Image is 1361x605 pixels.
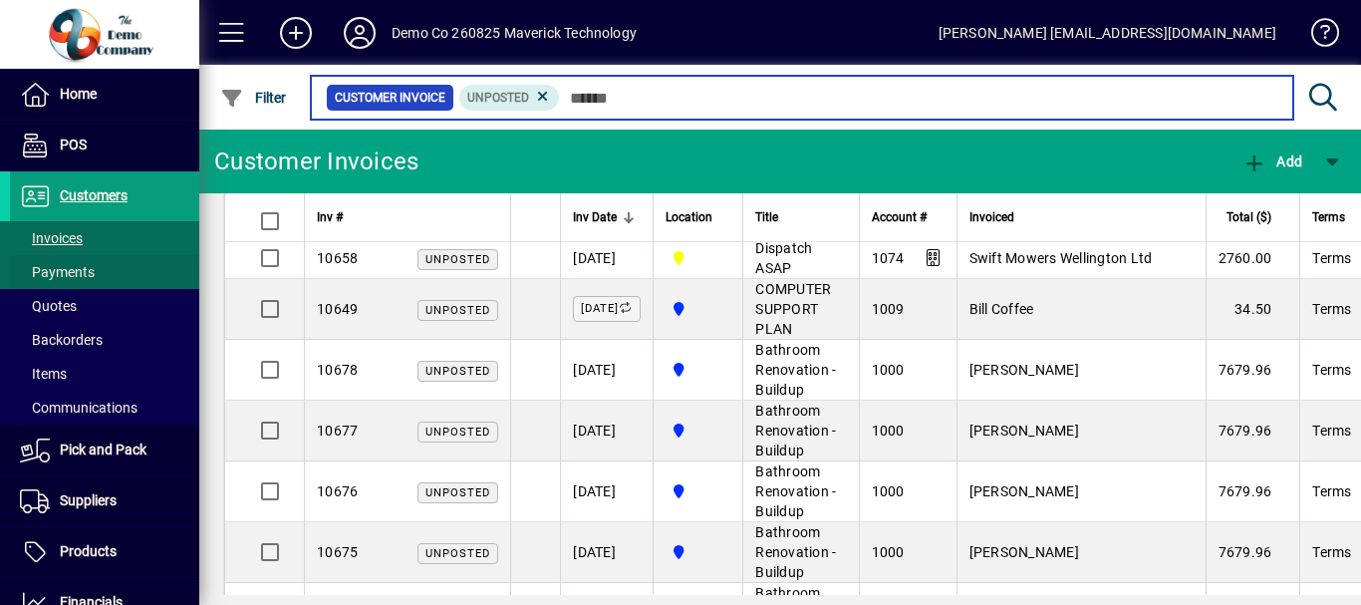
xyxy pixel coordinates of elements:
[1206,461,1300,522] td: 7679.96
[317,544,358,560] span: 10675
[20,264,95,280] span: Payments
[560,401,653,461] td: [DATE]
[1206,279,1300,340] td: 34.50
[425,547,490,560] span: Unposted
[20,332,103,348] span: Backorders
[755,206,846,228] div: Title
[10,221,199,255] a: Invoices
[560,522,653,583] td: [DATE]
[392,17,637,49] div: Demo Co 260825 Maverick Technology
[666,206,730,228] div: Location
[755,463,836,519] span: Bathroom Renovation - Buildup
[264,15,328,51] button: Add
[10,391,199,425] a: Communications
[1237,144,1307,179] button: Add
[10,70,199,120] a: Home
[1206,238,1300,279] td: 2760.00
[60,442,146,457] span: Pick and Pack
[1312,206,1345,228] span: Terms
[872,301,905,317] span: 1009
[666,206,712,228] span: Location
[1312,301,1351,317] span: Terms
[666,420,730,442] span: Auckland
[60,492,117,508] span: Suppliers
[1312,423,1351,439] span: Terms
[872,206,945,228] div: Account #
[755,342,836,398] span: Bathroom Renovation - Buildup
[10,426,199,475] a: Pick and Pack
[1226,206,1271,228] span: Total ($)
[20,366,67,382] span: Items
[666,480,730,502] span: Auckland
[20,230,83,246] span: Invoices
[60,137,87,152] span: POS
[317,206,498,228] div: Inv #
[666,541,730,563] span: Auckland
[573,296,641,322] label: [DATE]
[425,304,490,317] span: Unposted
[215,80,292,116] button: Filter
[317,483,358,499] span: 10676
[425,486,490,499] span: Unposted
[60,187,128,203] span: Customers
[872,250,905,266] span: 1074
[10,255,199,289] a: Payments
[872,423,905,439] span: 1000
[1312,544,1351,560] span: Terms
[573,206,641,228] div: Inv Date
[969,423,1079,439] span: [PERSON_NAME]
[1206,401,1300,461] td: 7679.96
[425,426,490,439] span: Unposted
[1296,4,1336,69] a: Knowledge Base
[1219,206,1290,228] div: Total ($)
[425,253,490,266] span: Unposted
[1312,362,1351,378] span: Terms
[328,15,392,51] button: Profile
[755,403,836,458] span: Bathroom Renovation - Buildup
[755,206,778,228] span: Title
[60,543,117,559] span: Products
[969,483,1079,499] span: [PERSON_NAME]
[1206,522,1300,583] td: 7679.96
[969,544,1079,560] span: [PERSON_NAME]
[1242,153,1302,169] span: Add
[560,238,653,279] td: [DATE]
[467,91,529,105] span: Unposted
[939,17,1276,49] div: [PERSON_NAME] [EMAIL_ADDRESS][DOMAIN_NAME]
[969,362,1079,378] span: [PERSON_NAME]
[560,340,653,401] td: [DATE]
[20,298,77,314] span: Quotes
[1312,483,1351,499] span: Terms
[560,461,653,522] td: [DATE]
[872,483,905,499] span: 1000
[220,90,287,106] span: Filter
[755,281,831,337] span: COMPUTER SUPPORT PLAN
[317,206,343,228] span: Inv #
[969,250,1153,266] span: Swift Mowers Wellington Ltd
[425,365,490,378] span: Unposted
[20,400,137,416] span: Communications
[872,206,927,228] span: Account #
[317,362,358,378] span: 10678
[10,357,199,391] a: Items
[1206,340,1300,401] td: 7679.96
[573,206,617,228] span: Inv Date
[317,301,358,317] span: 10649
[335,88,445,108] span: Customer Invoice
[10,476,199,526] a: Suppliers
[1312,250,1351,266] span: Terms
[666,359,730,381] span: Auckland
[872,544,905,560] span: 1000
[10,289,199,323] a: Quotes
[969,301,1034,317] span: Bill Coffee
[10,323,199,357] a: Backorders
[755,524,836,580] span: Bathroom Renovation - Buildup
[969,206,1014,228] span: Invoiced
[317,423,358,439] span: 10677
[214,146,418,177] div: Customer Invoices
[666,298,730,320] span: Auckland
[666,247,730,269] span: Wellington
[872,362,905,378] span: 1000
[60,86,97,102] span: Home
[969,206,1194,228] div: Invoiced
